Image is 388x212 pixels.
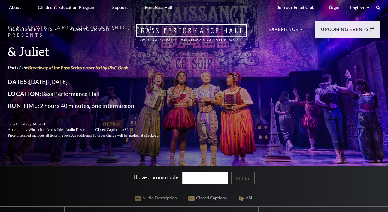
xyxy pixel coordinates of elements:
span: Wheelchair Accessible , Audio Description, Closed Captions, ASL [29,128,129,132]
p: Tags: [8,121,173,127]
span: Location: [8,90,41,97]
p: Experience [268,26,299,37]
p: Bass Performance Hall [8,89,173,99]
p: Part of the [8,64,173,71]
span: An additional $5 order charge will be applied at checkout. [71,133,159,137]
select: Select: [349,5,370,11]
span: Run Time: [8,102,40,109]
p: Rent Bass Hall [145,5,172,10]
span: Dates: [8,78,29,85]
p: Accessibility: [8,127,173,133]
p: Children's Education Program [38,5,95,10]
h3: & Juliet [8,44,173,59]
p: About [9,5,21,10]
p: Upcoming Events [321,26,368,37]
p: [DATE]-[DATE] [8,77,173,87]
p: Price displayed includes all ticketing fees. [8,133,173,138]
label: I have a promo code [133,174,178,180]
a: Broadway at the Bass Series presented by PNC Bank [28,65,128,70]
p: Support [112,5,128,10]
p: Tickets & Events [8,26,53,37]
span: Broadway, Musical [16,122,45,126]
p: Plan Your Visit [69,26,111,37]
p: 2 hours 40 minutes, one intermission [8,101,173,111]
